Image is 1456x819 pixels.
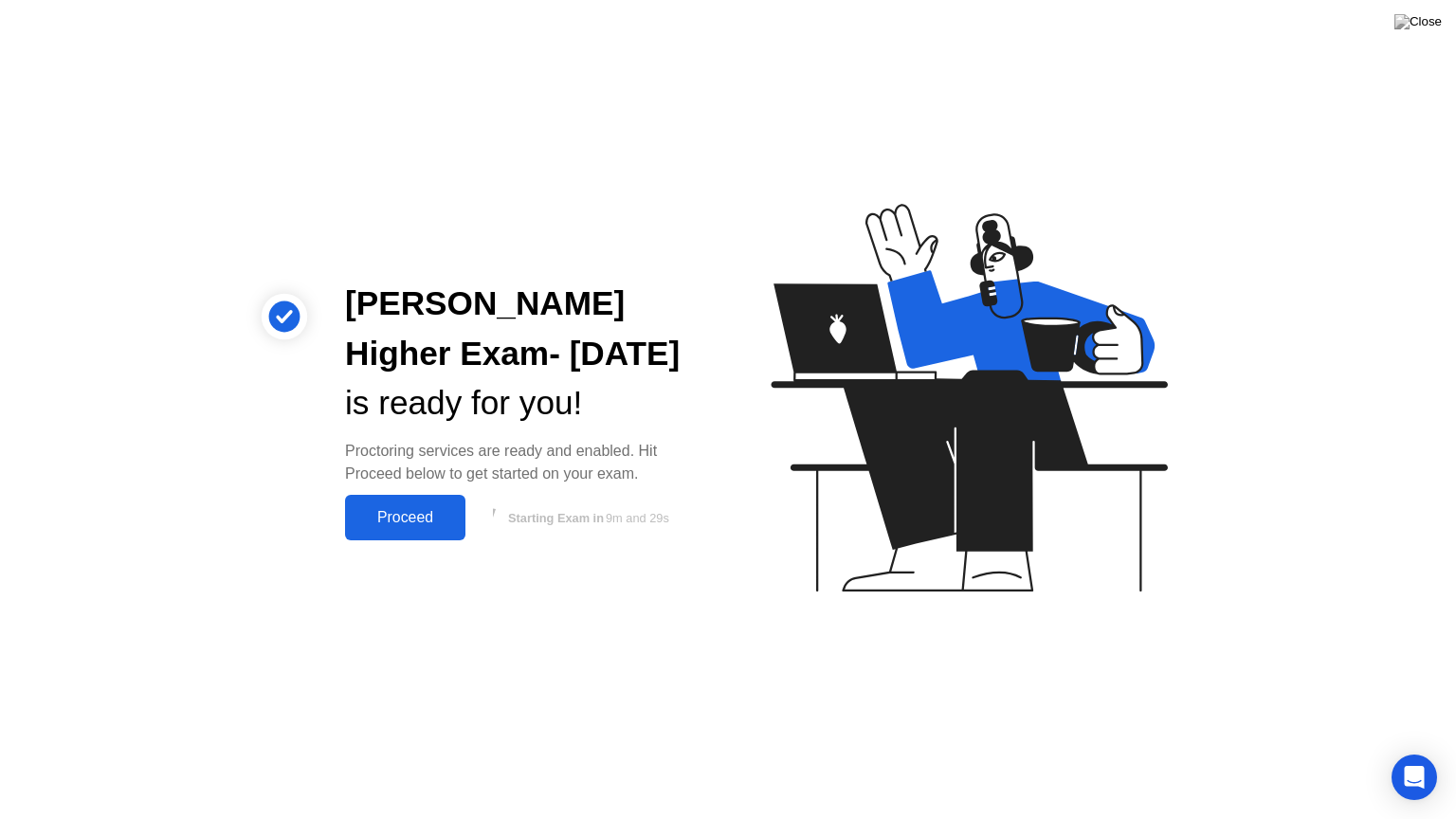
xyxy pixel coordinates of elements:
[1392,755,1437,800] div: Open Intercom Messenger
[606,511,669,525] span: 9m and 29s
[345,495,465,540] button: Proceed
[351,509,460,526] div: Proceed
[345,279,698,379] div: [PERSON_NAME] Higher Exam- [DATE]
[345,378,698,428] div: is ready for you!
[1394,14,1442,29] img: Close
[345,440,698,485] div: Proctoring services are ready and enabled. Hit Proceed below to get started on your exam.
[475,500,698,536] button: Starting Exam in9m and 29s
